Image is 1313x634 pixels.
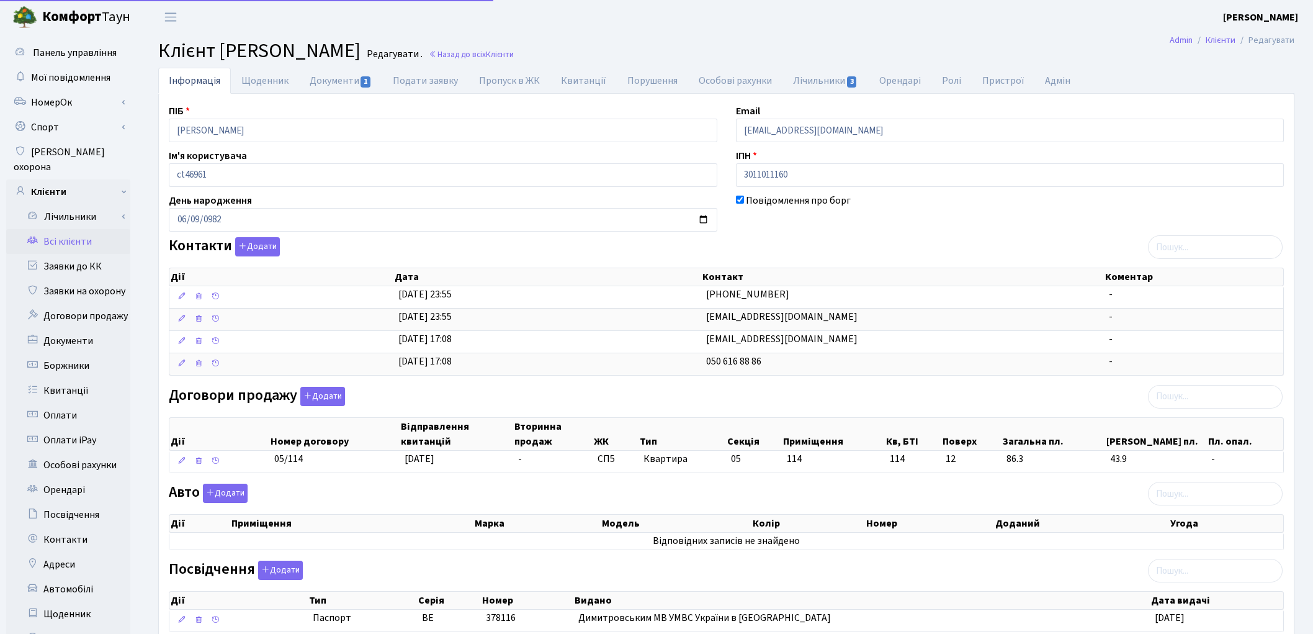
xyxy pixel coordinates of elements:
[6,577,130,602] a: Автомобілі
[573,592,1150,609] th: Видано
[6,502,130,527] a: Посвідчення
[299,68,382,94] a: Документи
[513,418,593,450] th: Вторинна продаж
[169,237,280,256] label: Контакти
[1155,611,1185,625] span: [DATE]
[400,418,513,450] th: Відправлення квитанцій
[31,71,110,84] span: Мої повідомлення
[972,68,1034,94] a: Пристрої
[481,592,573,609] th: Номер
[33,46,117,60] span: Панель управління
[787,452,802,466] span: 114
[42,7,102,27] b: Комфорт
[6,403,130,428] a: Оплати
[643,452,721,466] span: Квартира
[158,68,231,94] a: Інформація
[1223,11,1298,24] b: [PERSON_NAME]
[169,104,190,119] label: ПІБ
[200,482,248,504] a: Додати
[782,418,884,450] th: Приміщення
[169,592,308,609] th: Дії
[6,65,130,90] a: Мої повідомлення
[1206,34,1235,47] a: Клієнти
[1150,592,1283,609] th: Дата видачі
[364,48,423,60] small: Редагувати .
[1105,418,1207,450] th: [PERSON_NAME] пл.
[382,68,468,94] a: Подати заявку
[688,68,782,94] a: Особові рахунки
[6,179,130,204] a: Клієнти
[6,254,130,279] a: Заявки до КК
[6,527,130,552] a: Контакти
[1207,418,1284,450] th: Пл. опал.
[1002,418,1105,450] th: Загальна пл.
[269,418,400,450] th: Номер договору
[1151,27,1313,53] nav: breadcrumb
[931,68,972,94] a: Ролі
[203,484,248,503] button: Авто
[706,332,858,346] span: [EMAIL_ADDRESS][DOMAIN_NAME]
[6,229,130,254] a: Всі клієнти
[1109,288,1113,301] span: -
[6,428,130,453] a: Оплати iPay
[701,268,1104,286] th: Контакт
[258,561,303,580] button: Посвідчення
[617,68,688,94] a: Порушення
[361,76,370,88] span: 1
[1110,452,1202,466] span: 43.9
[169,533,1283,550] td: Відповідних записів не знайдено
[726,418,782,450] th: Секція
[398,288,452,301] span: [DATE] 23:55
[885,418,941,450] th: Кв, БТІ
[155,7,186,27] button: Переключити навігацію
[422,611,434,625] span: ВЕ
[706,288,789,301] span: [PHONE_NUMBER]
[6,453,130,478] a: Особові рахунки
[1109,310,1113,324] span: -
[6,40,130,65] a: Панель управління
[169,193,252,208] label: День народження
[14,204,130,229] a: Лічильники
[550,68,617,94] a: Квитанції
[158,37,361,65] span: Клієнт [PERSON_NAME]
[1148,482,1283,505] input: Пошук...
[736,104,760,119] label: Email
[417,592,481,609] th: Серія
[601,515,751,532] th: Модель
[255,559,303,581] a: Додати
[6,304,130,328] a: Договори продажу
[6,378,130,403] a: Квитанції
[6,353,130,378] a: Боржники
[169,387,345,406] label: Договори продажу
[300,387,345,406] button: Договори продажу
[1235,34,1294,47] li: Редагувати
[1034,68,1081,94] a: Адмін
[6,552,130,577] a: Адреси
[398,310,452,324] span: [DATE] 23:55
[706,355,761,368] span: 050 616 88 86
[1169,515,1283,532] th: Угода
[6,279,130,304] a: Заявки на охорону
[518,452,522,466] span: -
[42,7,130,28] span: Таун
[405,452,434,466] span: [DATE]
[308,592,417,609] th: Тип
[169,515,230,532] th: Дії
[398,355,452,368] span: [DATE] 17:08
[393,268,701,286] th: Дата
[736,148,757,163] label: ІПН
[578,611,831,625] span: Димитровським МВ УМВС України в [GEOGRAPHIC_DATA]
[1148,559,1283,582] input: Пошук...
[1148,385,1283,409] input: Пошук...
[169,418,269,450] th: Дії
[398,332,452,346] span: [DATE] 17:08
[1006,452,1100,466] span: 86.3
[6,115,130,140] a: Спорт
[231,68,299,94] a: Щоденник
[169,268,393,286] th: Дії
[865,515,994,532] th: Номер
[6,478,130,502] a: Орендарі
[890,452,936,466] span: 114
[1211,452,1278,466] span: -
[598,452,634,466] span: СП5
